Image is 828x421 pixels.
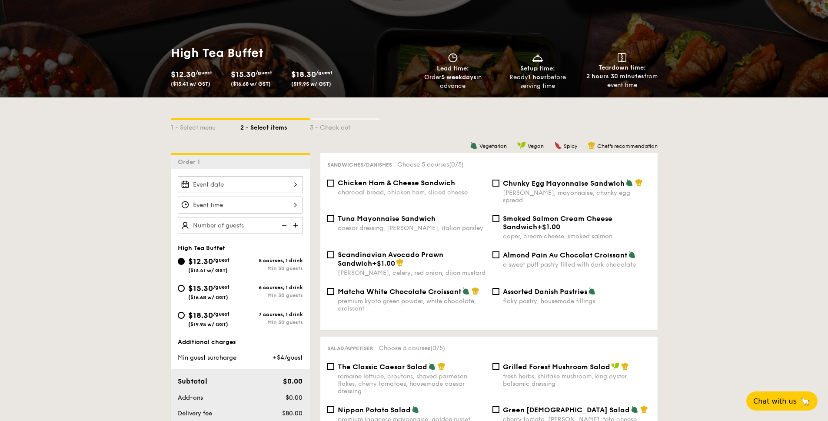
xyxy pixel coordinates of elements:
[240,292,303,298] div: Min 30 guests
[178,338,303,347] div: Additional charges
[446,53,459,63] img: icon-clock.2db775ea.svg
[178,285,185,292] input: $15.30/guest($16.68 w/ GST)6 courses, 1 drinkMin 30 guests
[240,120,310,132] div: 2 - Select items
[178,176,303,193] input: Event date
[635,179,643,187] img: icon-chef-hat.a58ddaea.svg
[746,391,818,411] button: Chat with us🦙
[503,261,651,268] div: a sweet puff pastry filled with dark chocolate
[372,259,395,267] span: +$1.00
[338,363,427,371] span: The Classic Caesar Salad
[528,74,547,81] strong: 1 hour
[492,363,499,370] input: Grilled Forest Mushroom Saladfresh herbs, shiitake mushroom, king oyster, balsamic dressing
[240,319,303,325] div: Min 30 guests
[625,179,633,187] img: icon-vegetarian.fe4039eb.svg
[588,287,596,295] img: icon-vegetarian.fe4039eb.svg
[240,284,303,291] div: 6 courses, 1 drink
[396,259,404,267] img: icon-chef-hat.a58ddaea.svg
[282,410,303,417] span: $80.00
[273,354,303,361] span: +$4/guest
[520,65,555,72] span: Setup time:
[430,344,445,352] span: (0/5)
[462,287,470,295] img: icon-vegetarian.fe4039eb.svg
[290,217,303,234] img: icon-add.58712e84.svg
[338,406,411,414] span: Nippon Potato Salad
[492,180,499,187] input: Chunky Egg Mayonnaise Sandwich[PERSON_NAME], mayonnaise, chunky egg spread
[583,72,661,90] div: from event time
[470,141,478,149] img: icon-vegetarian.fe4039eb.svg
[449,161,464,168] span: (0/5)
[178,377,207,385] span: Subtotal
[291,70,316,79] span: $18.30
[178,394,203,401] span: Add-ons
[503,214,612,231] span: Smoked Salmon Cream Cheese Sandwich
[503,373,651,388] div: fresh herbs, shiitake mushroom, king oyster, balsamic dressing
[564,143,577,149] span: Spicy
[310,120,379,132] div: 3 - Check out
[240,265,303,271] div: Min 30 guests
[231,81,271,87] span: ($16.68 w/ GST)
[503,251,627,259] span: Almond Pain Au Chocolat Croissant
[178,217,303,234] input: Number of guests
[753,397,797,405] span: Chat with us
[618,53,626,62] img: icon-teardown.65201eee.svg
[611,362,620,370] img: icon-vegan.f8ff3823.svg
[528,143,544,149] span: Vegan
[286,394,303,401] span: $0.00
[327,215,334,222] input: Tuna Mayonnaise Sandwichcaesar dressing, [PERSON_NAME], italian parsley
[503,297,651,305] div: flaky pastry, housemade fillings
[503,233,651,240] div: caper, cream cheese, smoked salmon
[171,120,240,132] div: 1 - Select menu
[213,284,229,290] span: /guest
[277,217,290,234] img: icon-reduce.1d2dbef1.svg
[327,406,334,413] input: Nippon Potato Saladpremium japanese mayonnaise, golden russet potato
[503,287,587,296] span: Assorted Danish Pastries
[588,141,595,149] img: icon-chef-hat.a58ddaea.svg
[537,223,560,231] span: +$1.00
[188,311,213,320] span: $18.30
[503,189,651,204] div: [PERSON_NAME], mayonnaise, chunky egg spread
[338,251,443,267] span: Scandinavian Avocado Prawn Sandwich
[213,257,229,263] span: /guest
[499,73,576,90] div: Ready before serving time
[338,189,485,196] div: charcoal bread, chicken ham, sliced cheese
[338,269,485,277] div: [PERSON_NAME], celery, red onion, dijon mustard
[338,287,461,296] span: Matcha White Chocolate Croissant
[640,405,648,413] img: icon-chef-hat.a58ddaea.svg
[492,406,499,413] input: Green [DEMOGRAPHIC_DATA] Saladcherry tomato, [PERSON_NAME], feta cheese
[597,143,658,149] span: Chef's recommendation
[188,267,228,274] span: ($13.41 w/ GST)
[178,244,225,252] span: High Tea Buffet
[283,377,303,385] span: $0.00
[188,294,228,301] span: ($16.68 w/ GST)
[503,363,610,371] span: Grilled Forest Mushroom Salad
[492,215,499,222] input: Smoked Salmon Cream Cheese Sandwich+$1.00caper, cream cheese, smoked salmon
[492,251,499,258] input: Almond Pain Au Chocolat Croissanta sweet puff pastry filled with dark chocolate
[338,373,485,395] div: romaine lettuce, croutons, shaved parmesan flakes, cherry tomatoes, housemade caesar dressing
[531,53,544,63] img: icon-dish.430c3a2e.svg
[379,344,445,352] span: Choose 5 courses
[628,251,636,258] img: icon-vegetarian.fe4039eb.svg
[479,143,507,149] span: Vegetarian
[327,363,334,370] input: The Classic Caesar Saladromaine lettuce, croutons, shaved parmesan flakes, cherry tomatoes, house...
[171,81,210,87] span: ($13.41 w/ GST)
[414,73,492,90] div: Order in advance
[178,354,236,361] span: Min guest surcharge
[338,214,436,223] span: Tuna Mayonnaise Sandwich
[188,257,213,266] span: $12.30
[327,345,373,351] span: Salad/Appetiser
[338,179,455,187] span: Chicken Ham & Cheese Sandwich
[171,45,411,61] h1: High Tea Buffet
[503,179,625,187] span: Chunky Egg Mayonnaise Sandwich
[213,311,229,317] span: /guest
[437,65,469,72] span: Lead time:
[472,287,479,295] img: icon-chef-hat.a58ddaea.svg
[800,396,811,406] span: 🦙
[412,405,419,413] img: icon-vegetarian.fe4039eb.svg
[517,141,526,149] img: icon-vegan.f8ff3823.svg
[188,284,213,293] span: $15.30
[438,362,446,370] img: icon-chef-hat.a58ddaea.svg
[231,70,256,79] span: $15.30
[188,321,228,327] span: ($19.95 w/ GST)
[441,74,476,81] strong: 5 weekdays
[621,362,629,370] img: icon-chef-hat.a58ddaea.svg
